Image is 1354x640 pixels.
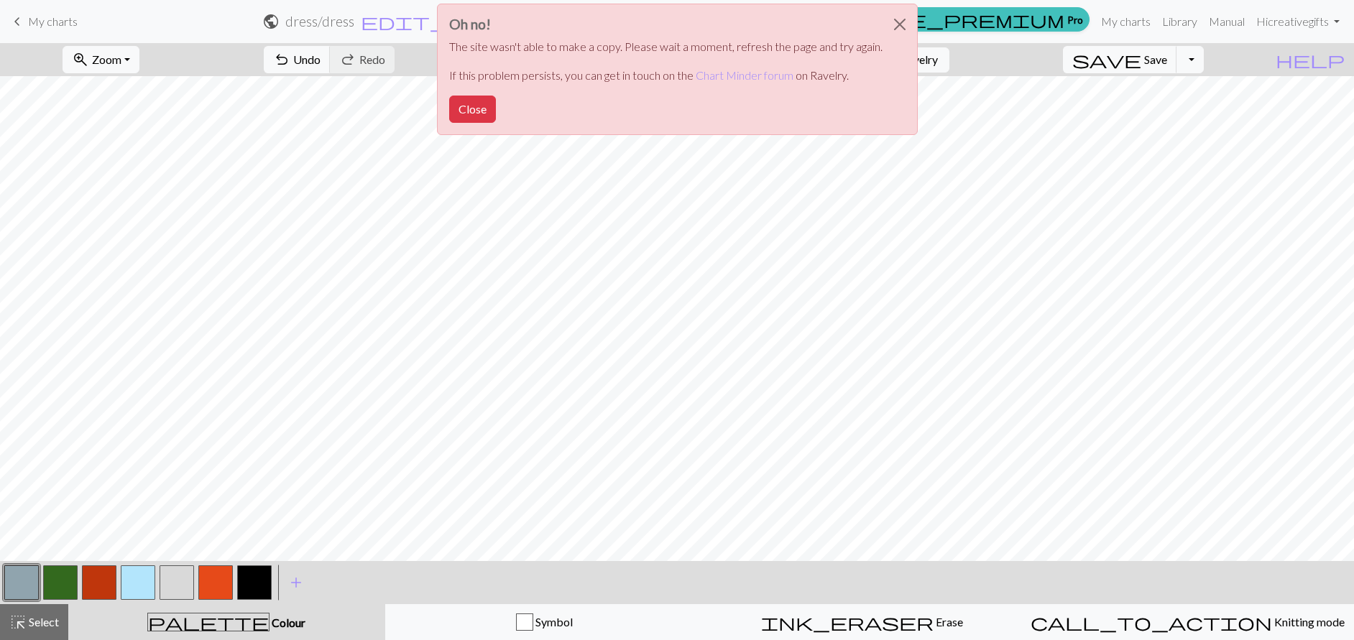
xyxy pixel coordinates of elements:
button: Close [883,4,917,45]
button: Knitting mode [1021,604,1354,640]
span: palette [148,612,269,632]
button: Erase [703,604,1021,640]
p: If this problem persists, you can get in touch on the on Ravelry. [449,67,883,84]
span: add [287,572,305,593]
button: Colour [68,604,385,640]
span: call_to_action [1031,612,1272,632]
a: Chart Minder forum [696,68,793,82]
span: Knitting mode [1272,615,1345,629]
span: Symbol [533,615,573,629]
span: Colour [270,616,305,629]
h3: Oh no! [449,16,883,32]
button: Close [449,96,496,123]
span: Erase [934,615,963,629]
span: Select [27,615,59,629]
p: The site wasn't able to make a copy. Please wait a moment, refresh the page and try again. [449,38,883,55]
span: ink_eraser [761,612,934,632]
button: Symbol [385,604,704,640]
span: highlight_alt [9,612,27,632]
